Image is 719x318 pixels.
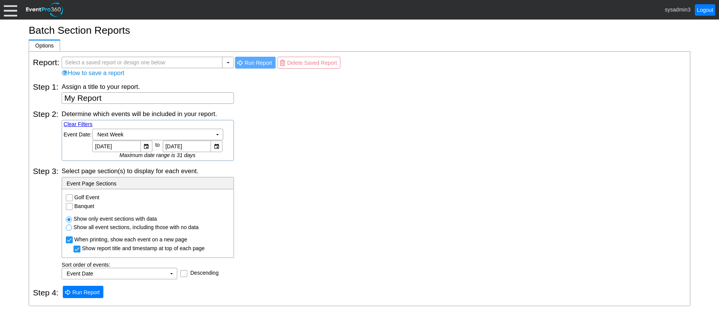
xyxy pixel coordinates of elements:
[665,6,691,12] span: sysadmin3
[74,224,199,230] span: Show all event sections, including those with no data
[67,270,93,277] span: Event Date
[62,82,686,91] div: Assign a title to your report.
[64,57,167,68] span: Select a saved report or design one below
[74,236,187,243] span: When printing, show each event on a new page
[64,129,92,158] td: Event Date:
[74,216,157,222] span: Show only event sections with data
[62,92,234,104] textarea: My Report
[62,262,234,268] div: Sort order of events:
[62,110,686,118] div: Determine which events will be included in your report.
[33,167,62,176] div: Step 3:
[66,225,74,233] input: Show all event sections, including those with no data
[25,1,65,18] img: EventPro360
[65,288,101,296] span: Run Report
[181,270,188,278] input: Descending
[66,217,74,225] input: Show only event sections with data
[695,4,715,16] a: Logout
[62,69,124,76] a: How to save a report
[237,59,274,67] span: Run Report
[29,25,690,36] h1: Batch Section Reports
[35,43,54,49] span: Options
[66,237,74,244] input: When printing, show each event on a new page
[33,288,62,297] div: Step 4:
[66,203,74,211] input: Banquet
[279,59,338,67] span: Delete Saved Report
[190,270,219,276] span: Descending
[33,110,62,119] div: Step 2:
[67,180,116,187] span: Event Page Sections
[71,288,101,296] span: Run Report
[286,59,338,67] span: Delete Saved Report
[97,131,123,138] span: Next Week
[74,203,94,209] span: Banquet
[33,56,62,70] td: Report:
[4,3,17,16] div: Menu: Click or 'Crtl+M' to toggle menu open/close
[74,246,82,254] input: Show report title and timestamp at top of each page
[33,82,62,92] div: Step 1:
[64,121,92,127] a: Clear Filters
[92,141,222,150] div: to
[66,195,74,202] input: Golf Event
[243,59,274,67] span: Run Report
[62,167,686,175] div: Select page section(s) to display for each event.
[82,245,205,251] span: Show report title and timestamp at top of each page
[74,194,99,200] span: Golf Event
[92,150,222,158] div: Maximum date range is 31 days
